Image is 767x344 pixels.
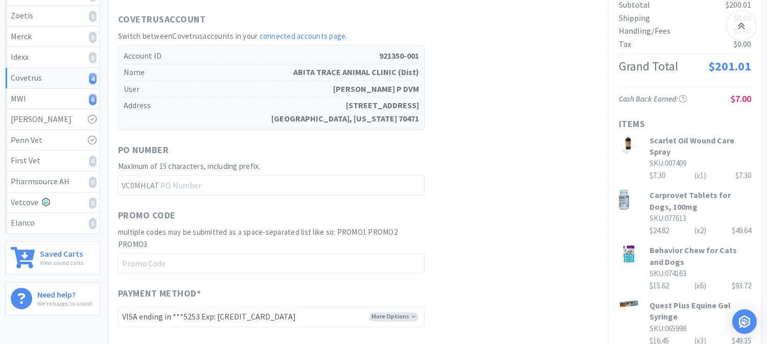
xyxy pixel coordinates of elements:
[118,175,425,195] input: PO Number
[11,92,94,106] div: MWI
[6,89,99,110] a: MWI6
[619,12,650,25] div: Shipping
[37,288,92,299] h6: Need help?
[619,300,639,309] img: ac52e1a4cd9141b183657d1a332d9016_269065.png
[124,48,419,65] h5: Account ID
[732,225,751,237] div: $49.64
[6,130,99,151] a: Penn Vet
[89,11,97,22] i: 0
[40,258,83,267] p: View saved carts
[6,6,99,27] a: Zoetis0
[124,97,419,127] h5: Address
[649,280,751,292] div: $15.62
[293,66,419,79] strong: ABITA TRACE ANIMAL CLINIC (Dist)
[118,253,425,274] input: Promo Code
[6,68,99,89] a: Covetrus4
[379,50,419,63] strong: 921350-001
[731,93,751,105] span: $7.00
[11,9,94,22] div: Zoetis
[89,198,97,209] i: 0
[708,58,751,74] span: $201.01
[619,244,639,263] img: 681b1b4e6b9343e5b852ff4c99cff639_515938.png
[118,30,425,42] h2: Switch between Covetrus accounts in your .
[89,94,97,105] i: 6
[694,169,706,182] div: (x 1 )
[271,99,419,125] strong: [STREET_ADDRESS] [GEOGRAPHIC_DATA], [US_STATE] 70471
[649,300,751,323] h3: Quest Plus Equine Gel Syringe
[649,268,686,278] span: SKU: 074163
[6,151,99,171] a: First Vet0
[118,161,261,171] span: Maximum of 15 characters, including prefix.
[649,189,751,212] h3: Carprovet Tablets for Dogs, 100mg
[89,32,97,43] i: 0
[118,12,425,27] h1: Covetrus Account
[649,158,686,168] span: SKU: 007409
[118,143,169,158] span: PO Number
[89,73,97,84] i: 4
[649,213,686,223] span: SKU: 077613
[6,213,99,233] a: Elanco0
[649,244,751,267] h3: Behavior Chew for Cats and Dogs
[6,192,99,213] a: Vetcove0
[11,30,94,43] div: Merck
[649,169,751,182] div: $7.30
[89,177,97,188] i: 0
[732,309,757,334] div: Open Intercom Messenger
[619,135,639,155] img: 1983111882ad45f686149bef04e7895f_20674.png
[5,241,100,275] a: Saved CartsView saved carts
[649,225,751,237] div: $24.82
[260,31,346,41] a: connected accounts page
[619,189,629,210] img: 3b9b20b6d6714189bbd94692ba2d9396_693378.png
[619,24,670,38] div: Handling/Fees
[11,154,94,167] div: First Vet
[11,51,94,64] div: Idexx
[89,156,97,167] i: 0
[11,71,94,85] div: Covetrus
[619,57,678,76] div: Grand Total
[649,324,686,333] span: SKU: 065998
[619,38,631,51] div: Tax
[11,175,94,188] div: Pharmsource AH
[11,134,94,147] div: Penn Vet
[6,27,99,47] a: Merck0
[649,135,751,158] h3: Scarlet Oil Wound Care Spray
[118,227,398,249] span: multiple codes may be submitted as a space-separated list like so: PROMO1 PROMO2 PROMO3
[89,52,97,63] i: 0
[6,109,99,130] a: [PERSON_NAME]
[118,208,176,223] span: Promo Code
[694,280,706,292] div: (x 6 )
[734,39,751,49] span: $0.00
[89,218,97,229] i: 0
[619,94,687,104] span: Cash Back Earned :
[735,169,751,182] div: $7.30
[118,286,201,301] span: Payment Method *
[11,113,94,126] div: [PERSON_NAME]
[124,64,419,81] h5: Name
[37,299,92,308] p: We're happy to assist!
[6,171,99,192] a: Pharmsource AH0
[11,216,94,230] div: Elanco
[694,225,706,237] div: (x 2 )
[619,117,751,132] h1: Items
[124,81,419,98] h5: User
[333,83,419,96] strong: [PERSON_NAME] P DVM
[11,196,94,209] div: Vetcove
[40,247,83,258] h6: Saved Carts
[732,280,751,292] div: $93.72
[6,47,99,68] a: Idexx0
[118,176,161,195] span: VC0MHLAT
